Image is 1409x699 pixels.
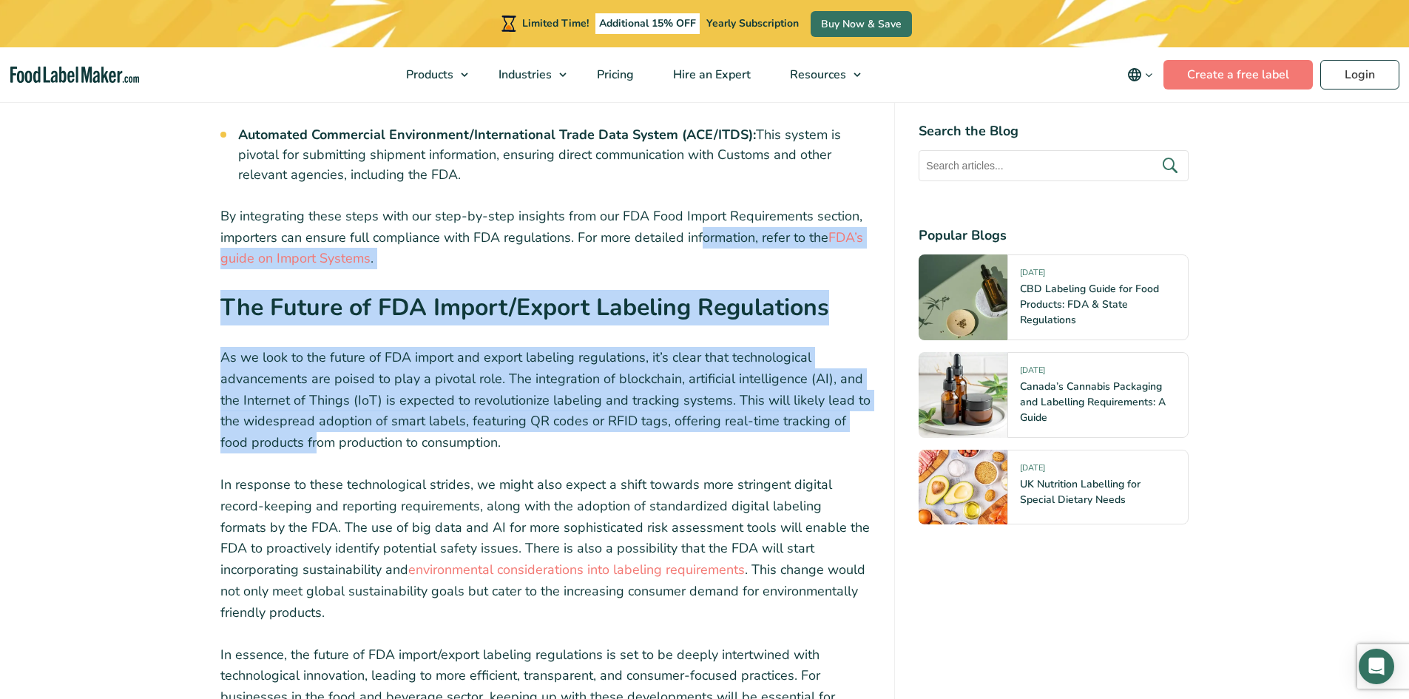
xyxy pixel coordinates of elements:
[669,67,752,83] span: Hire an Expert
[919,226,1189,246] h4: Popular Blogs
[1020,282,1159,327] a: CBD Labeling Guide for Food Products: FDA & State Regulations
[220,206,871,269] p: By integrating these steps with our step-by-step insights from our FDA Food Import Requirements s...
[402,67,455,83] span: Products
[238,126,756,143] strong: Automated Commercial Environment/International Trade Data System (ACE/ITDS):
[408,561,745,578] a: environmental considerations into labeling requirements
[1020,365,1045,382] span: [DATE]
[522,16,589,30] span: Limited Time!
[654,47,767,102] a: Hire an Expert
[479,47,574,102] a: Industries
[919,121,1189,141] h4: Search the Blog
[494,67,553,83] span: Industries
[811,11,912,37] a: Buy Now & Save
[595,13,700,34] span: Additional 15% OFF
[220,474,871,624] p: In response to these technological strides, we might also expect a shift towards more stringent d...
[592,67,635,83] span: Pricing
[578,47,650,102] a: Pricing
[238,125,871,185] li: This system is pivotal for submitting shipment information, ensuring direct communication with Cu...
[387,47,476,102] a: Products
[919,150,1189,181] input: Search articles...
[1359,649,1394,684] div: Open Intercom Messenger
[220,347,871,453] p: As we look to the future of FDA import and export labeling regulations, it’s clear that technolog...
[1020,379,1166,425] a: Canada’s Cannabis Packaging and Labelling Requirements: A Guide
[771,47,868,102] a: Resources
[1320,60,1399,90] a: Login
[1020,267,1045,284] span: [DATE]
[1020,477,1141,507] a: UK Nutrition Labelling for Special Dietary Needs
[706,16,799,30] span: Yearly Subscription
[220,291,829,323] strong: The Future of FDA Import/Export Labeling Regulations
[785,67,848,83] span: Resources
[1163,60,1313,90] a: Create a free label
[1020,462,1045,479] span: [DATE]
